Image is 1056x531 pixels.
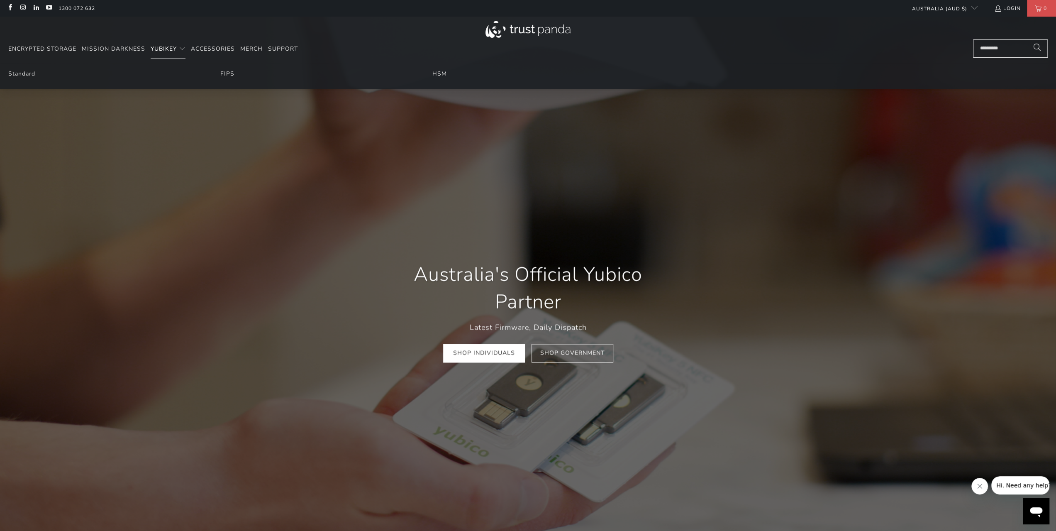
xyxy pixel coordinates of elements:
summary: YubiKey [151,39,185,59]
a: Trust Panda Australia on Instagram [19,5,26,12]
a: Trust Panda Australia on YouTube [45,5,52,12]
span: Encrypted Storage [8,45,76,53]
a: Encrypted Storage [8,39,76,59]
a: Shop Individuals [443,344,525,363]
iframe: Button to launch messaging window [1023,498,1049,524]
a: FIPS [220,70,234,78]
p: Latest Firmware, Daily Dispatch [391,322,665,334]
a: 1300 072 632 [59,4,95,13]
img: Trust Panda Australia [485,21,571,38]
a: Merch [240,39,263,59]
a: Accessories [191,39,235,59]
a: Mission Darkness [82,39,145,59]
a: Support [268,39,298,59]
span: Support [268,45,298,53]
h1: Australia's Official Yubico Partner [391,261,665,316]
a: Shop Government [532,344,613,363]
button: Search [1027,39,1048,58]
nav: Translation missing: en.navigation.header.main_nav [8,39,298,59]
span: Merch [240,45,263,53]
input: Search... [973,39,1048,58]
a: HSM [432,70,447,78]
a: Login [994,4,1021,13]
a: Trust Panda Australia on LinkedIn [32,5,39,12]
iframe: Message from company [991,476,1049,494]
span: Mission Darkness [82,45,145,53]
span: Accessories [191,45,235,53]
iframe: Close message [971,478,988,494]
span: Hi. Need any help? [5,6,60,12]
a: Standard [8,70,35,78]
a: Trust Panda Australia on Facebook [6,5,13,12]
span: YubiKey [151,45,177,53]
